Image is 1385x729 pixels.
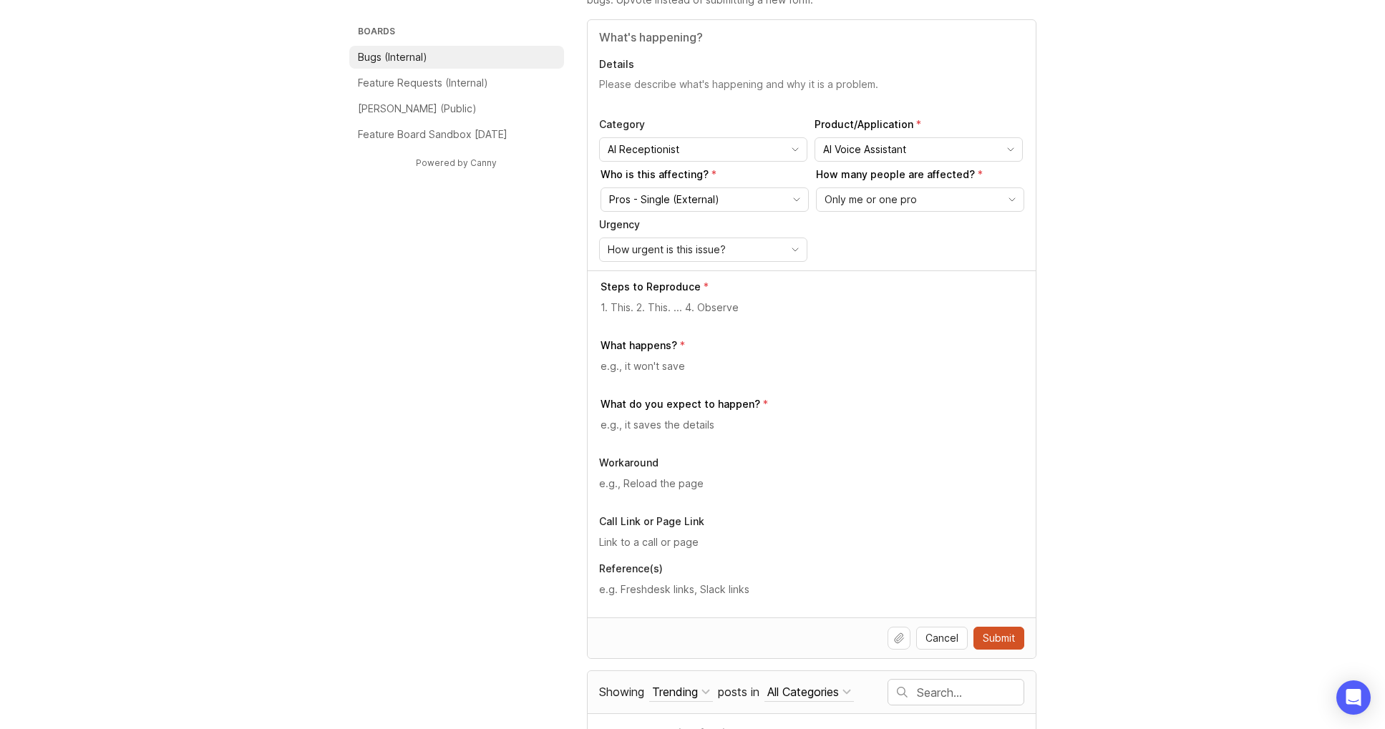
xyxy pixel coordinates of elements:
[983,631,1015,645] span: Submit
[816,167,1024,182] p: How many people are affected?
[652,684,698,700] div: Trending
[358,76,488,90] p: Feature Requests (Internal)
[358,102,477,116] p: [PERSON_NAME] (Public)
[784,144,807,155] svg: toggle icon
[599,534,1024,550] input: Link to a call or page
[414,155,499,171] a: Powered by Canny
[916,627,968,650] button: Cancel
[599,29,1024,46] input: Title
[1001,194,1024,205] svg: toggle icon
[358,50,427,64] p: Bugs (Internal)
[599,514,1024,529] p: Call Link or Page Link
[816,187,1024,212] div: toggle menu
[609,192,784,207] input: Pros - Single (External)
[601,280,701,294] p: Steps to Reproduce
[599,685,644,699] span: Showing
[815,117,1023,132] p: Product/Application
[599,57,1024,72] p: Details
[973,627,1024,650] button: Submit
[999,144,1022,155] svg: toggle icon
[599,117,807,132] p: Category
[608,242,726,258] span: How urgent is this issue?
[1336,680,1371,715] div: Open Intercom Messenger
[601,397,760,411] p: What do you expect to happen?
[764,682,854,702] button: posts in
[608,142,782,157] input: AI Receptionist
[599,137,807,162] div: toggle menu
[601,167,809,182] p: Who is this affecting?
[599,238,807,262] div: toggle menu
[599,456,1024,470] p: Workaround
[599,562,1024,576] p: Reference(s)
[823,142,998,157] input: AI Voice Assistant
[825,192,917,207] span: Only me or one pro
[815,137,1023,162] div: toggle menu
[358,127,507,142] p: Feature Board Sandbox [DATE]
[917,685,1024,700] input: Search…
[767,684,839,700] div: All Categories
[785,194,808,205] svg: toggle icon
[718,685,759,699] span: posts in
[601,338,677,353] p: What happens?
[599,217,807,232] p: Urgency
[649,682,713,702] button: Showing
[349,123,564,146] a: Feature Board Sandbox [DATE]
[888,627,910,650] button: Upload file
[601,187,809,212] div: toggle menu
[355,23,564,43] h3: Boards
[599,77,1024,106] textarea: Details
[925,631,958,645] span: Cancel
[349,72,564,94] a: Feature Requests (Internal)
[349,46,564,69] a: Bugs (Internal)
[784,244,807,255] svg: toggle icon
[349,97,564,120] a: [PERSON_NAME] (Public)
